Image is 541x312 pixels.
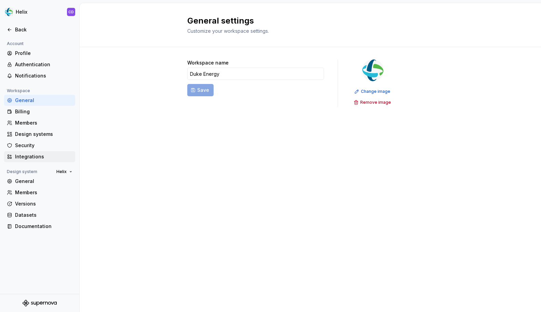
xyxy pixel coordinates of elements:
[56,169,67,174] span: Helix
[4,151,75,162] a: Integrations
[4,70,75,81] a: Notifications
[4,87,33,95] div: Workspace
[4,40,26,48] div: Account
[15,131,72,138] div: Design systems
[15,142,72,149] div: Security
[16,9,27,15] div: Helix
[187,28,269,34] span: Customize your workspace settings.
[5,8,13,16] img: f6f21888-ac52-4431-a6ea-009a12e2bf23.png
[352,87,393,96] button: Change image
[15,178,72,185] div: General
[23,300,57,307] svg: Supernova Logo
[187,59,229,66] label: Workspace name
[15,97,72,104] div: General
[4,48,75,59] a: Profile
[15,108,72,115] div: Billing
[15,212,72,218] div: Datasets
[360,100,391,105] span: Remove image
[15,50,72,57] div: Profile
[4,117,75,128] a: Members
[15,189,72,196] div: Members
[362,59,384,81] img: f6f21888-ac52-4431-a6ea-009a12e2bf23.png
[15,72,72,79] div: Notifications
[15,153,72,160] div: Integrations
[4,187,75,198] a: Members
[4,168,40,176] div: Design system
[4,140,75,151] a: Security
[15,223,72,230] div: Documentation
[4,210,75,221] a: Datasets
[68,9,74,15] div: CD
[15,26,72,33] div: Back
[4,106,75,117] a: Billing
[1,4,78,19] button: HelixCD
[4,95,75,106] a: General
[4,198,75,209] a: Versions
[187,15,425,26] h2: General settings
[15,61,72,68] div: Authentication
[4,176,75,187] a: General
[361,89,390,94] span: Change image
[352,98,394,107] button: Remove image
[4,129,75,140] a: Design systems
[4,221,75,232] a: Documentation
[15,200,72,207] div: Versions
[15,119,72,126] div: Members
[4,59,75,70] a: Authentication
[4,24,75,35] a: Back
